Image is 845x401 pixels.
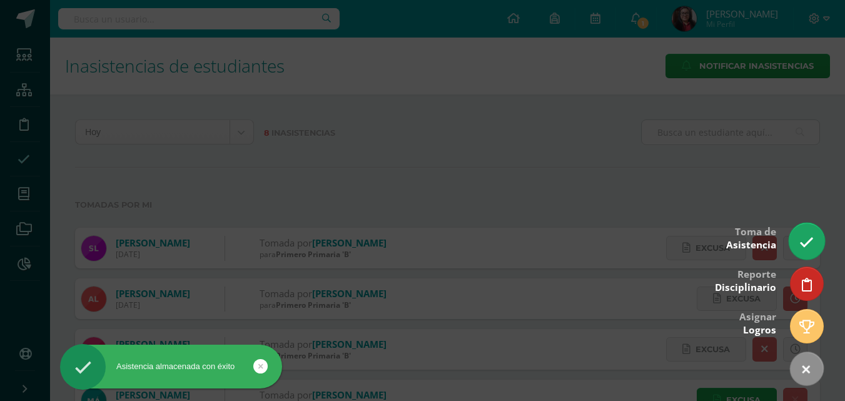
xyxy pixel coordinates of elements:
span: Asistencia [726,238,776,251]
div: Asignar [739,302,776,343]
span: Logros [743,323,776,337]
div: Reporte [715,260,776,300]
span: Disciplinario [715,281,776,294]
div: Asistencia almacenada con éxito [60,361,282,372]
div: Toma de [726,217,776,258]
